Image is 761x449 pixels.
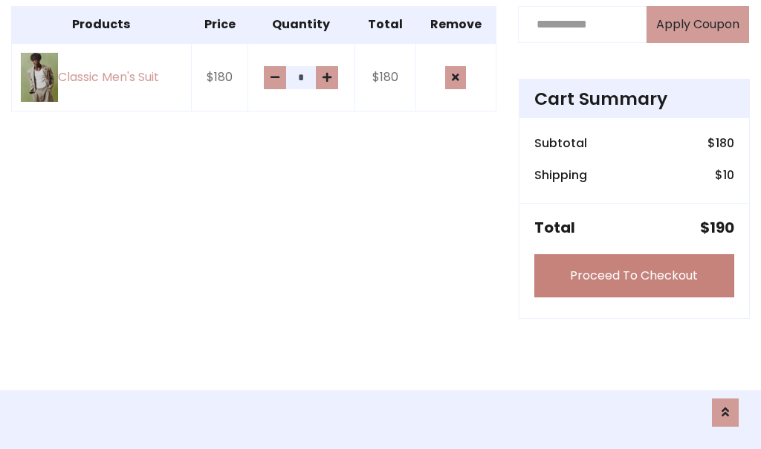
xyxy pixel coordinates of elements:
[707,136,734,150] h6: $
[191,6,248,43] th: Price
[715,168,734,182] h6: $
[534,219,575,236] h5: Total
[191,43,248,112] td: $180
[248,6,354,43] th: Quantity
[534,88,734,109] h4: Cart Summary
[700,219,734,236] h5: $
[415,6,496,43] th: Remove
[723,167,734,184] span: 10
[534,136,587,150] h6: Subtotal
[534,254,734,297] a: Proceed To Checkout
[354,43,415,112] td: $180
[354,6,415,43] th: Total
[647,6,749,43] button: Apply Coupon
[21,53,182,103] a: Classic Men's Suit
[710,217,734,238] span: 190
[12,6,192,43] th: Products
[534,168,587,182] h6: Shipping
[716,135,734,152] span: 180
